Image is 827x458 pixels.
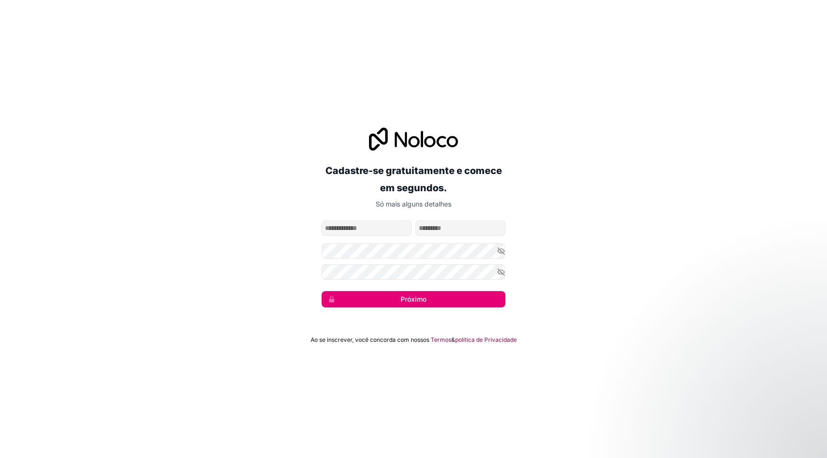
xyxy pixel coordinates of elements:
[455,336,517,344] a: política de Privacidade
[415,220,505,236] input: nome de família
[636,386,827,453] iframe: Mensagem de notificação do intercomunicador
[325,165,502,194] font: Cadastre-se gratuitamente e comece em segundos.
[455,336,517,343] font: política de Privacidade
[311,336,429,343] font: Ao se inscrever, você concorda com nossos
[431,336,451,344] a: Termos
[322,264,505,280] input: Confirme sua senha
[322,291,505,307] button: Próximo
[401,295,426,303] font: Próximo
[431,336,451,343] font: Termos
[376,200,451,208] font: Só mais alguns detalhes
[451,336,455,343] font: &
[322,243,505,259] input: Senha
[322,220,412,236] input: nome dado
